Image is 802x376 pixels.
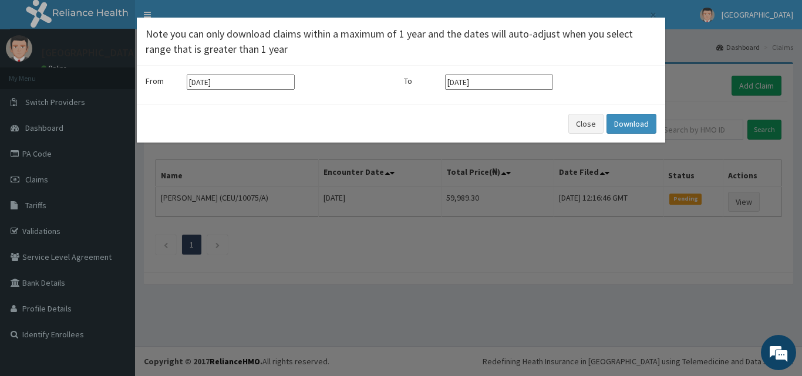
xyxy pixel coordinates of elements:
[146,26,656,56] h4: Note you can only download claims within a maximum of 1 year and the dates will auto-adjust when ...
[445,74,553,90] input: Select end date
[650,7,656,23] span: ×
[404,75,439,87] label: To
[187,74,295,90] input: Select start date
[649,9,656,21] button: Close
[146,75,181,87] label: From
[568,114,604,134] button: Close
[606,114,656,134] button: Download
